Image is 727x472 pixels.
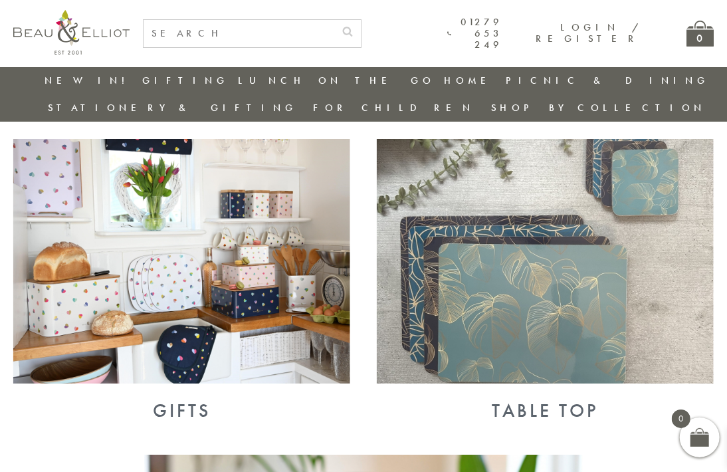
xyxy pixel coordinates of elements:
[506,74,709,87] a: Picnic & Dining
[377,400,714,421] div: Table Top
[45,74,134,87] a: New in!
[144,20,334,47] input: SEARCH
[377,373,714,421] a: Table Top Table Top
[313,101,474,114] a: For Children
[13,139,350,384] img: Gifts
[491,101,706,114] a: Shop by collection
[142,74,229,87] a: Gifting
[13,400,350,421] div: Gifts
[447,17,502,51] a: 01279 653 249
[48,101,297,114] a: Stationery & Gifting
[238,74,435,87] a: Lunch On The Go
[377,139,714,384] img: Table Top
[13,373,350,421] a: Gifts Gifts
[444,74,497,87] a: Home
[686,21,714,47] a: 0
[536,21,640,45] a: Login / Register
[672,410,690,428] span: 0
[13,10,130,55] img: logo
